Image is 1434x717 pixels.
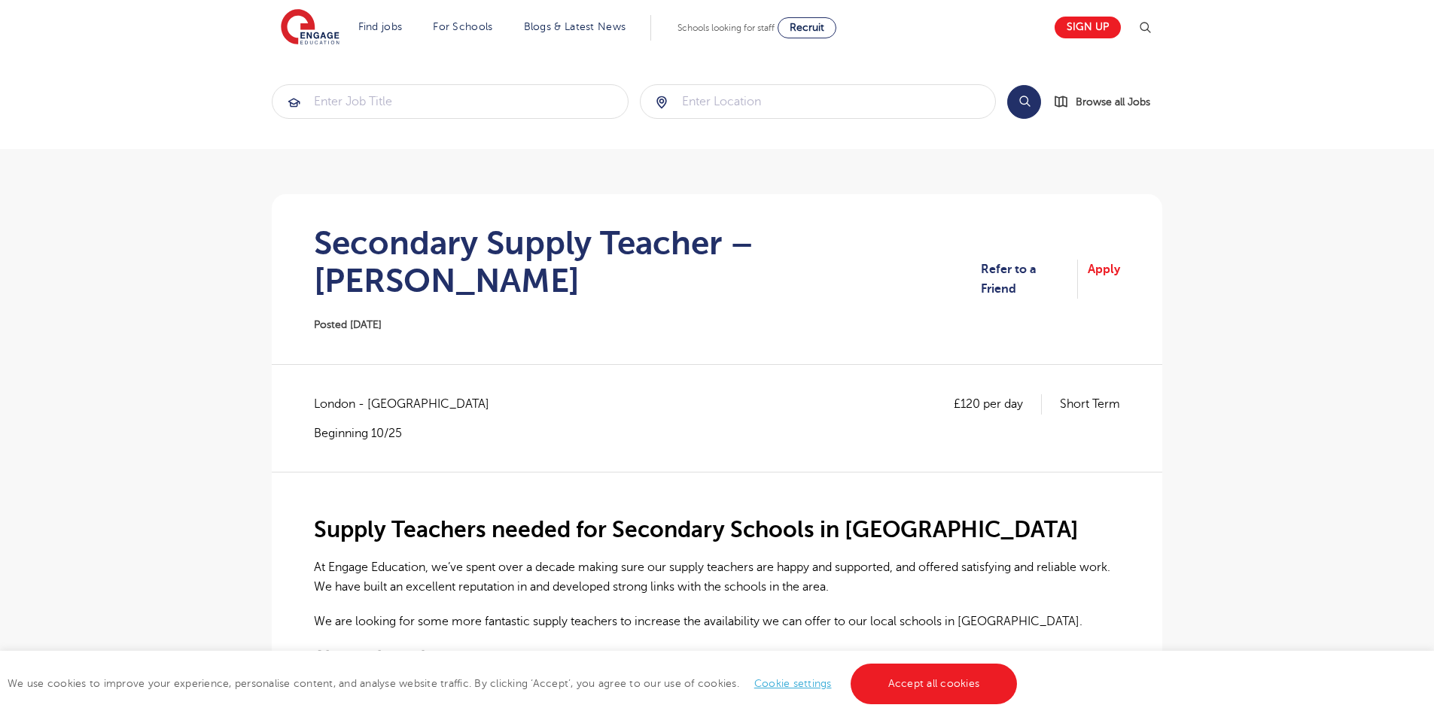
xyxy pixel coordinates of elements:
span: Schools looking for staff [677,23,775,33]
h1: Secondary Supply Teacher – [PERSON_NAME] [314,224,981,299]
a: Blogs & Latest News [524,21,626,32]
span: Browse all Jobs [1076,93,1150,111]
a: Cookie settings [754,678,832,689]
p: Beginning 10/25 [314,425,504,442]
input: Submit [641,85,996,118]
a: Accept all cookies [851,664,1018,704]
h2: Supply Teachers needed for Secondary Schools in [GEOGRAPHIC_DATA] [314,517,1120,542]
a: Find jobs [358,21,403,32]
a: Browse all Jobs [1053,93,1162,111]
input: Submit [272,85,628,118]
a: Apply [1088,260,1120,299]
div: Submit [640,84,997,119]
span: London - [GEOGRAPHIC_DATA] [314,394,504,414]
button: Search [1007,85,1041,119]
span: Posted [DATE] [314,319,382,330]
a: For Schools [433,21,492,32]
h3: About the role: [314,646,1120,667]
p: At Engage Education, we’ve spent over a decade making sure our supply teachers are happy and supp... [314,557,1120,597]
span: Recruit [790,22,824,33]
p: We are looking for some more fantastic supply teachers to increase the availability we can offer ... [314,612,1120,631]
p: Short Term [1060,394,1120,414]
a: Refer to a Friend [981,260,1078,299]
div: Submit [272,84,629,119]
img: Engage Education [281,9,339,47]
a: Sign up [1055,17,1121,38]
p: £120 per day [954,394,1042,414]
a: Recruit [778,17,836,38]
span: We use cookies to improve your experience, personalise content, and analyse website traffic. By c... [8,678,1021,689]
